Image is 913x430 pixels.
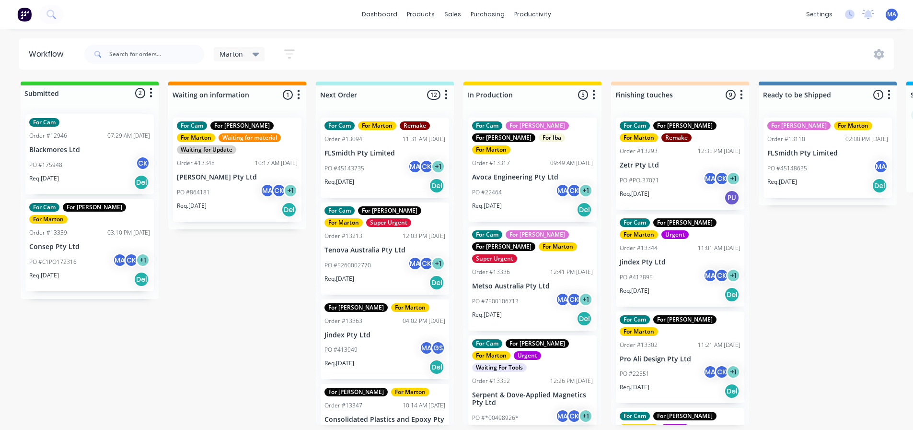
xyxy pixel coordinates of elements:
div: Del [577,311,592,326]
p: Jindex Pty Ltd [620,258,740,266]
div: For CamFor [PERSON_NAME]For MartonSuper UrgentOrder #1321312:03 PM [DATE]Tenova Australia Pty Ltd... [321,203,449,295]
p: FLSmidth Pty Limited [767,149,888,157]
div: Del [134,272,149,287]
div: Workflow [29,48,68,60]
div: CK [419,159,434,174]
div: Del [577,202,592,217]
p: PO #22464 [472,188,502,197]
div: For [PERSON_NAME] [653,121,717,130]
div: For Cam [472,339,502,348]
p: PO #864181 [177,188,210,197]
input: Search for orders... [109,45,204,64]
div: For CamFor [PERSON_NAME]For [PERSON_NAME]For IbaFor MartonOrder #1331709:49 AM [DATE]Avoca Engine... [468,118,597,222]
div: 11:31 AM [DATE] [403,135,445,143]
div: For Marton [358,121,396,130]
div: Order #13317 [472,159,510,167]
div: + 1 [136,253,150,267]
div: Del [429,178,444,193]
div: For CamOrder #1294607:29 AM [DATE]Blackmores LtdPO #175948CKReq.[DATE]Del [25,114,154,194]
div: Super Urgent [366,218,411,227]
div: For [PERSON_NAME] [324,303,388,312]
p: Req. [DATE] [620,287,649,295]
div: For [PERSON_NAME] [324,388,388,396]
div: Super Urgent [472,254,517,263]
div: + 1 [726,268,740,283]
div: CK [715,268,729,283]
div: Del [429,275,444,290]
div: 12:35 PM [DATE] [698,147,740,155]
div: For Cam [620,315,650,324]
div: 02:00 PM [DATE] [845,135,888,143]
div: CK [124,253,139,267]
div: MA [555,409,570,423]
div: Del [134,175,149,190]
div: 04:02 PM [DATE] [403,317,445,325]
p: Req. [DATE] [620,190,649,198]
div: productivity [509,7,556,22]
div: MA [703,365,717,379]
div: purchasing [466,7,509,22]
div: For [PERSON_NAME] [210,121,274,130]
div: CK [567,183,581,198]
div: For [PERSON_NAME] [506,121,569,130]
div: MA [555,183,570,198]
div: For Cam [472,121,502,130]
div: Order #13363 [324,317,362,325]
div: Order #13352 [472,377,510,385]
div: For Cam [324,121,355,130]
span: Marton [220,49,243,59]
div: Remake [661,133,692,142]
div: Del [724,287,740,302]
div: CK [567,409,581,423]
div: MA [874,159,888,174]
div: Waiting for Update [177,145,236,154]
div: 12:41 PM [DATE] [550,268,593,276]
div: MA [408,159,422,174]
div: MA [703,171,717,186]
div: MA [555,292,570,307]
div: 10:14 AM [DATE] [403,401,445,410]
div: Urgent [514,351,541,360]
div: For Marton [472,351,510,360]
div: Del [429,359,444,375]
div: For [PERSON_NAME] [653,218,717,227]
div: For Iba [539,133,565,142]
p: PO #45143735 [324,164,364,173]
div: For Marton [472,145,510,154]
div: For Marton [324,218,363,227]
p: Req. [DATE] [472,202,502,210]
p: Req. [DATE] [767,178,797,186]
div: For [PERSON_NAME] [472,133,535,142]
p: PO #PO-37071 [620,176,659,185]
div: Waiting For Tools [472,363,527,372]
div: Order #13293 [620,147,658,155]
div: For Marton [620,230,658,239]
div: + 1 [578,292,593,307]
div: + 1 [431,159,445,174]
p: PO #22551 [620,370,649,378]
div: Del [724,383,740,399]
div: For Cam [324,206,355,215]
div: Order #13344 [620,244,658,252]
div: For Marton [620,133,658,142]
div: MA [419,341,434,355]
div: Waiting for material [219,133,281,142]
p: Tenova Australia Pty Ltd [324,246,445,254]
div: Urgent [661,230,689,239]
p: PO #C1PO172316 [29,258,77,266]
div: For [PERSON_NAME] [472,242,535,251]
p: Req. [DATE] [620,383,649,392]
div: + 1 [431,256,445,271]
div: For [PERSON_NAME]For MartonOrder #1311002:00 PM [DATE]FLSmidth Pty LimitedPO #45148635MAReq.[DATE... [763,118,892,198]
p: Blackmores Ltd [29,146,150,154]
div: Order #13094 [324,135,362,143]
div: Order #13336 [472,268,510,276]
div: MA [408,256,422,271]
div: For Cam [620,218,650,227]
div: For [PERSON_NAME] [506,230,569,239]
div: + 1 [283,183,298,198]
div: For [PERSON_NAME]For MartonOrder #1336304:02 PM [DATE]Jindex Pty LtdPO #413949MAGSReq.[DATE]Del [321,299,449,380]
div: Order #13347 [324,401,362,410]
div: For Marton [29,215,68,224]
p: Metso Australia Pty Ltd [472,282,593,290]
